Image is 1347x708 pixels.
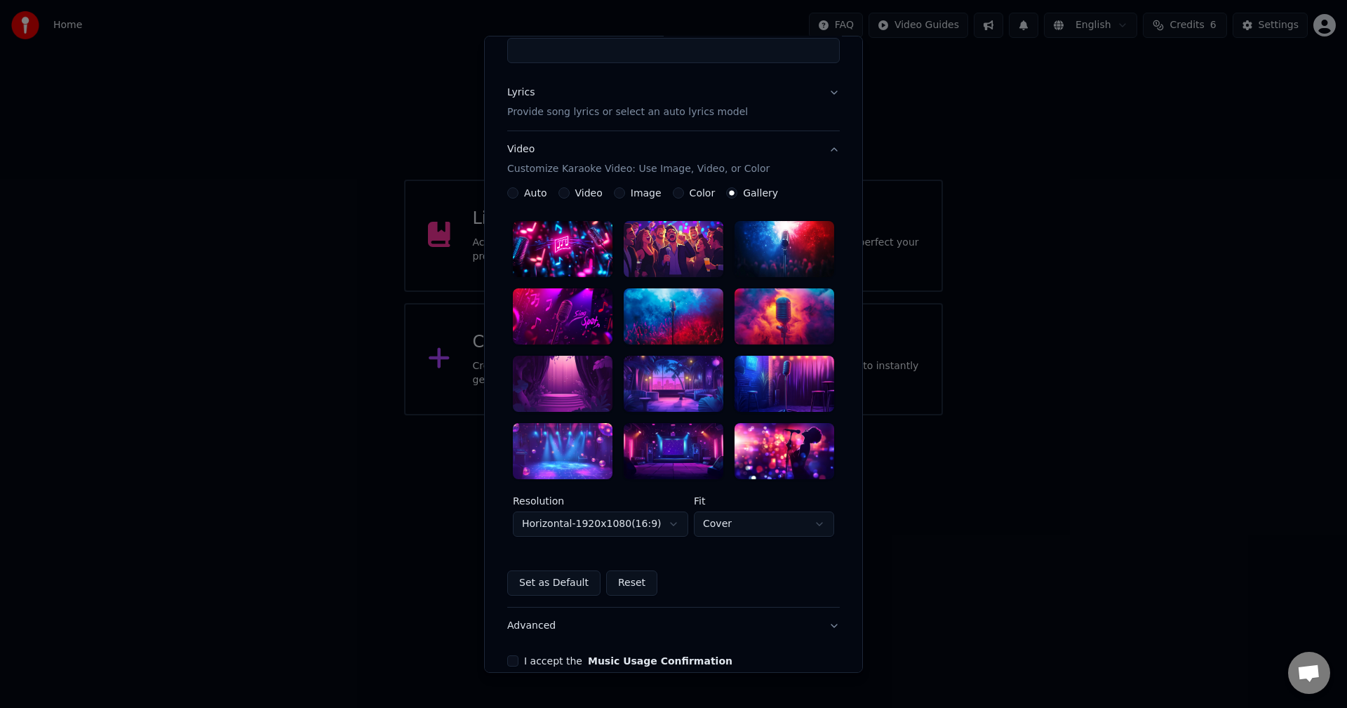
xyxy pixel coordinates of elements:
[507,608,840,644] button: Advanced
[575,188,603,198] label: Video
[513,496,688,506] label: Resolution
[507,131,840,187] button: VideoCustomize Karaoke Video: Use Image, Video, or Color
[690,188,716,198] label: Color
[631,188,662,198] label: Image
[588,656,732,666] button: I accept the
[507,86,535,100] div: Lyrics
[606,570,657,596] button: Reset
[507,105,748,119] p: Provide song lyrics or select an auto lyrics model
[524,656,732,666] label: I accept the
[524,188,547,198] label: Auto
[507,570,601,596] button: Set as Default
[507,74,840,131] button: LyricsProvide song lyrics or select an auto lyrics model
[507,187,840,607] div: VideoCustomize Karaoke Video: Use Image, Video, or Color
[507,142,770,176] div: Video
[507,162,770,176] p: Customize Karaoke Video: Use Image, Video, or Color
[743,188,778,198] label: Gallery
[694,496,834,506] label: Fit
